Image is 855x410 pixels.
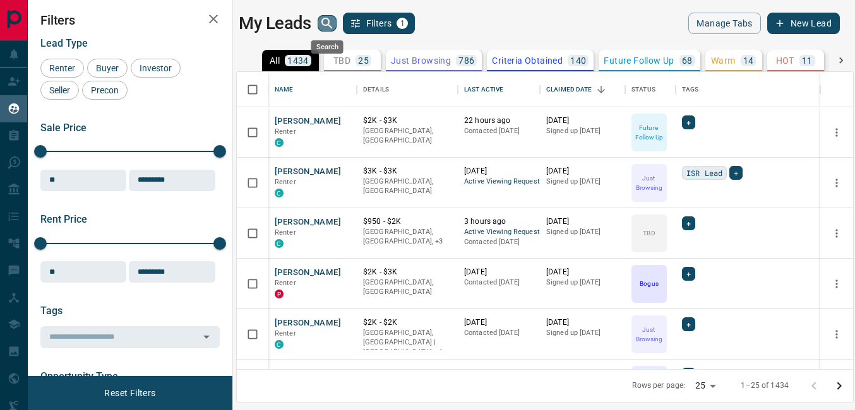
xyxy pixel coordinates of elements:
p: 25 [358,56,369,65]
p: [DATE] [464,317,534,328]
div: condos.ca [275,340,284,349]
div: Buyer [87,59,128,78]
button: more [827,173,846,192]
button: search button [318,15,337,32]
p: Signed up [DATE] [546,177,619,187]
div: + [682,216,695,230]
span: Investor [135,63,176,73]
span: Precon [87,85,123,95]
div: Name [275,72,294,107]
div: Details [357,72,458,107]
p: Just Browsing [633,173,666,192]
span: Opportunity Type [40,370,118,382]
div: Claimed Date [546,72,592,107]
h2: Filters [40,13,220,28]
span: Renter [275,228,296,237]
div: Renter [40,59,84,78]
div: Tags [682,72,699,107]
button: Open [198,328,215,346]
p: East End, Midtown | Central, Toronto [363,227,451,247]
p: Signed up [DATE] [546,328,619,338]
p: [DATE] [464,267,534,278]
span: Sale Price [40,122,87,134]
button: [PERSON_NAME] [275,267,341,279]
div: + [682,317,695,331]
div: + [729,166,743,180]
button: [PERSON_NAME] [275,166,341,178]
p: Future Follow Up [633,123,666,142]
span: Rent Price [40,213,87,225]
p: Just Browsing [391,56,451,65]
span: + [686,217,691,230]
p: Contacted [DATE] [464,126,534,136]
span: + [686,116,691,129]
p: [GEOGRAPHIC_DATA], [GEOGRAPHIC_DATA] [363,177,451,196]
div: condos.ca [275,138,284,147]
div: Details [363,72,389,107]
p: Rows per page: [632,380,685,391]
button: [PERSON_NAME] [275,317,341,329]
div: Last Active [458,72,540,107]
p: $3K - $3K [363,166,451,177]
p: [DATE] [546,317,619,328]
p: HOT [776,56,794,65]
div: Precon [82,81,128,100]
div: + [682,368,695,382]
span: Tags [40,305,63,317]
p: $2K - $2K [363,317,451,328]
p: 3 hours ago [464,216,534,227]
div: condos.ca [275,239,284,248]
button: Go to next page [827,373,852,399]
p: 140 [570,56,586,65]
p: [GEOGRAPHIC_DATA], [GEOGRAPHIC_DATA] [363,278,451,297]
button: Filters1 [343,13,416,34]
p: Criteria Obtained [492,56,563,65]
p: 1434 [287,56,309,65]
span: Buyer [92,63,123,73]
button: [PERSON_NAME] [275,368,341,380]
span: + [686,318,691,331]
button: [PERSON_NAME] [275,216,341,228]
p: [DATE] [546,115,619,126]
span: Active Viewing Request [464,227,534,238]
p: Contacted [DATE] [464,328,534,338]
span: Renter [275,127,296,136]
div: Investor [131,59,181,78]
div: Status [631,72,655,107]
p: [DATE] [546,166,619,177]
button: Reset Filters [96,382,164,404]
p: Toronto [363,328,451,358]
button: New Lead [767,13,840,34]
p: Signed up [DATE] [546,278,619,288]
p: Warm [711,56,736,65]
p: Just Browsing [633,325,666,344]
p: $950 - $2K [363,216,451,227]
span: Renter [275,178,296,186]
div: Claimed Date [540,72,625,107]
p: 786 [458,56,474,65]
p: TBD [643,228,655,238]
div: + [682,267,695,281]
div: Last Active [464,72,503,107]
span: Renter [275,329,296,337]
p: Future Follow Up [604,56,674,65]
span: Lead Type [40,37,88,49]
button: Manage Tabs [688,13,760,34]
p: 14 [743,56,754,65]
h1: My Leads [239,13,311,33]
p: Contacted [DATE] [464,278,534,288]
p: Contacted [DATE] [464,237,534,247]
div: Name [268,72,357,107]
span: + [734,167,738,179]
div: condos.ca [275,189,284,197]
div: Seller [40,81,79,100]
p: [DATE] [546,267,619,278]
p: $2K - $3K [363,267,451,278]
span: + [686,267,691,280]
div: + [682,115,695,129]
p: TBD [333,56,350,65]
p: Signed up [DATE] [546,126,619,136]
span: + [686,368,691,381]
button: Sort [592,81,610,98]
span: Renter [45,63,80,73]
